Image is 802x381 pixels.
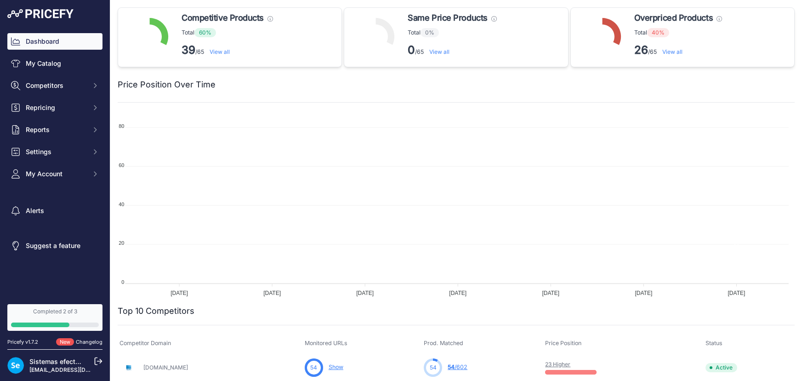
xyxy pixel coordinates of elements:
img: Pricefy Logo [7,9,74,18]
tspan: 20 [119,240,124,246]
a: Sistemas efectoLED [29,358,91,365]
span: My Account [26,169,86,179]
button: Competitors [7,77,102,94]
a: [EMAIL_ADDRESS][DOMAIN_NAME] [29,366,125,373]
span: Settings [26,147,86,156]
strong: 0 [408,43,415,57]
span: 60% [194,28,216,37]
tspan: [DATE] [171,290,188,296]
tspan: 40 [119,202,124,207]
span: Competitor Domain [119,340,171,346]
p: /65 [408,43,496,58]
a: Completed 2 of 3 [7,304,102,331]
span: New [56,338,74,346]
span: 54 [310,364,317,372]
button: My Account [7,166,102,182]
span: 54 [430,364,437,372]
tspan: [DATE] [635,290,652,296]
a: View all [210,48,230,55]
p: Total [182,28,273,37]
p: Total [408,28,496,37]
tspan: 60 [119,162,124,168]
a: Dashboard [7,33,102,50]
span: Same Price Products [408,12,487,24]
p: Total [634,28,722,37]
button: Reports [7,121,102,138]
button: Repricing [7,99,102,116]
span: Status [705,340,722,346]
span: 40% [647,28,669,37]
tspan: [DATE] [542,290,559,296]
button: Settings [7,144,102,160]
a: Changelog [76,339,102,345]
tspan: [DATE] [728,290,745,296]
h2: Price Position Over Time [118,78,216,91]
span: Competitive Products [182,12,264,24]
a: View all [662,48,683,55]
a: 23 Higher [545,361,570,368]
span: Competitors [26,81,86,90]
span: Prod. Matched [424,340,463,346]
div: Pricefy v1.7.2 [7,338,38,346]
strong: 39 [182,43,195,57]
a: Show [329,364,343,370]
tspan: [DATE] [356,290,374,296]
tspan: [DATE] [263,290,281,296]
span: Price Position [545,340,581,346]
tspan: 80 [119,123,124,129]
h2: Top 10 Competitors [118,305,194,317]
strong: 26 [634,43,648,57]
a: Suggest a feature [7,237,102,254]
tspan: 0 [121,279,124,285]
span: 54 [448,364,455,370]
div: Completed 2 of 3 [11,308,99,315]
a: 54/602 [448,364,467,370]
span: Reports [26,125,86,134]
a: Alerts [7,202,102,219]
p: /65 [634,43,722,58]
tspan: [DATE] [449,290,466,296]
span: Monitored URLs [305,340,347,346]
p: /65 [182,43,273,58]
span: 0% [421,28,439,37]
a: View all [429,48,449,55]
span: Overpriced Products [634,12,713,24]
nav: Sidebar [7,33,102,293]
a: [DOMAIN_NAME] [143,364,188,371]
span: Repricing [26,103,86,112]
span: Active [705,363,737,372]
a: My Catalog [7,55,102,72]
